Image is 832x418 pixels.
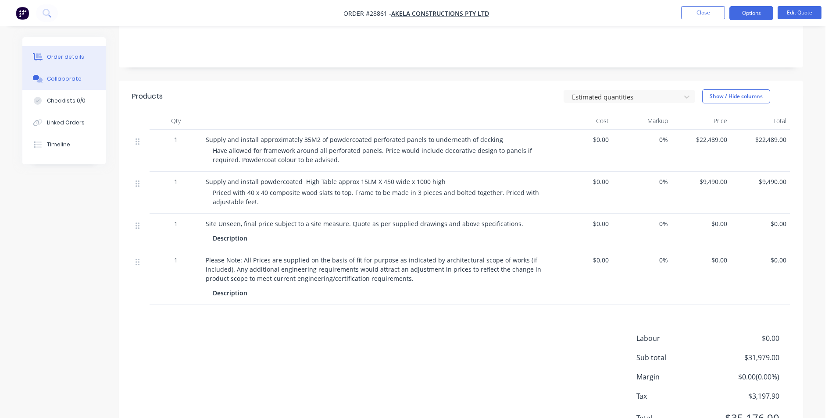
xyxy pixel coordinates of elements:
[47,141,70,149] div: Timeline
[553,112,612,130] div: Cost
[47,53,84,61] div: Order details
[616,177,668,186] span: 0%
[616,255,668,265] span: 0%
[714,333,779,344] span: $0.00
[213,146,534,164] span: Have allowed for framework around all perforated panels. Price would include decorative design to...
[557,219,609,228] span: $0.00
[206,135,503,144] span: Supply and install approximately 35M2 of powdercoated perforated panels to underneath of decking
[22,112,106,134] button: Linked Orders
[206,256,543,283] span: Please Note: All Prices are supplied on the basis of fit for purpose as indicated by architectura...
[702,89,770,103] button: Show / Hide columns
[731,112,790,130] div: Total
[636,352,714,363] span: Sub total
[206,177,446,186] span: Supply and install powdercoated High Table approx 15LM X 450 wide x 1000 high
[671,112,731,130] div: Price
[557,177,609,186] span: $0.00
[714,391,779,401] span: $3,197.90
[174,255,178,265] span: 1
[22,90,106,112] button: Checklists 0/0
[557,255,609,265] span: $0.00
[675,135,727,144] span: $22,489.00
[734,219,786,228] span: $0.00
[47,97,86,105] div: Checklists 0/0
[734,255,786,265] span: $0.00
[174,135,178,144] span: 1
[213,188,541,206] span: Priced with 40 x 40 composite wood slats to top. Frame to be made in 3 pieces and bolted together...
[47,119,85,127] div: Linked Orders
[675,177,727,186] span: $9,490.00
[22,68,106,90] button: Collaborate
[174,177,178,186] span: 1
[213,232,251,244] div: Description
[174,219,178,228] span: 1
[714,372,779,382] span: $0.00 ( 0.00 %)
[22,134,106,156] button: Timeline
[714,352,779,363] span: $31,979.00
[616,135,668,144] span: 0%
[729,6,773,20] button: Options
[636,391,714,401] span: Tax
[206,220,523,228] span: Site Unseen, final price subject to a site measure. Quote as per supplied drawings and above spec...
[681,6,725,19] button: Close
[616,219,668,228] span: 0%
[22,46,106,68] button: Order details
[47,75,82,83] div: Collaborate
[213,287,251,299] div: Description
[150,112,202,130] div: Qty
[343,9,391,18] span: Order #28861 -
[557,135,609,144] span: $0.00
[734,177,786,186] span: $9,490.00
[636,372,714,382] span: Margin
[132,91,163,102] div: Products
[16,7,29,20] img: Factory
[734,135,786,144] span: $22,489.00
[675,255,727,265] span: $0.00
[636,333,714,344] span: Labour
[391,9,489,18] a: Akela Constructions Pty Ltd
[778,6,821,19] button: Edit Quote
[675,219,727,228] span: $0.00
[612,112,671,130] div: Markup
